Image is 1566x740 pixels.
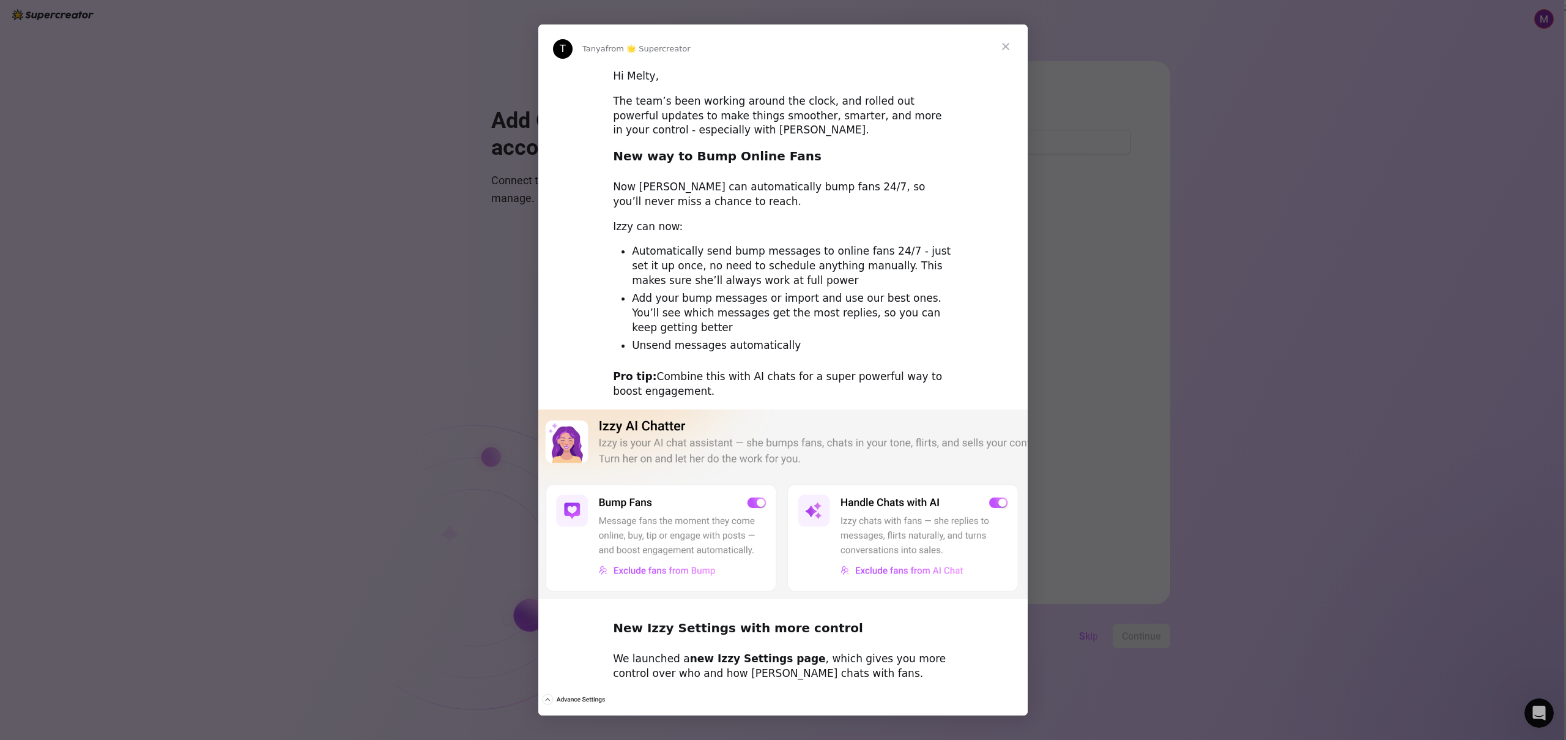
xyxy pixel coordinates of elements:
[613,370,953,399] div: Combine this with AI chats for a super powerful way to boost engagement.
[690,652,826,665] b: new Izzy Settings page
[613,69,953,84] div: Hi Melty,
[632,244,953,288] li: Automatically send bump messages to online fans 24/7 - just set it up once, no need to schedule a...
[553,39,573,59] div: Profile image for Tanya
[613,180,953,209] div: Now [PERSON_NAME] can automatically bump fans 24/7, so you’ll never miss a chance to reach.
[582,44,606,53] span: Tanya
[613,652,953,681] div: We launched a , which gives you more control over who and how [PERSON_NAME] chats with fans.
[984,24,1028,69] span: Close
[613,94,953,138] div: The team’s been working around the clock, and rolled out powerful updates to make things smoother...
[632,291,953,335] li: Add your bump messages or import and use our best ones. You’ll see which messages get the most re...
[606,44,691,53] span: from 🌟 Supercreator
[613,220,953,234] div: Izzy can now:
[613,370,656,383] b: Pro tip:
[632,338,953,353] li: Unsend messages automatically
[613,148,953,171] h2: New way to Bump Online Fans
[613,620,953,643] h2: New Izzy Settings with more control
